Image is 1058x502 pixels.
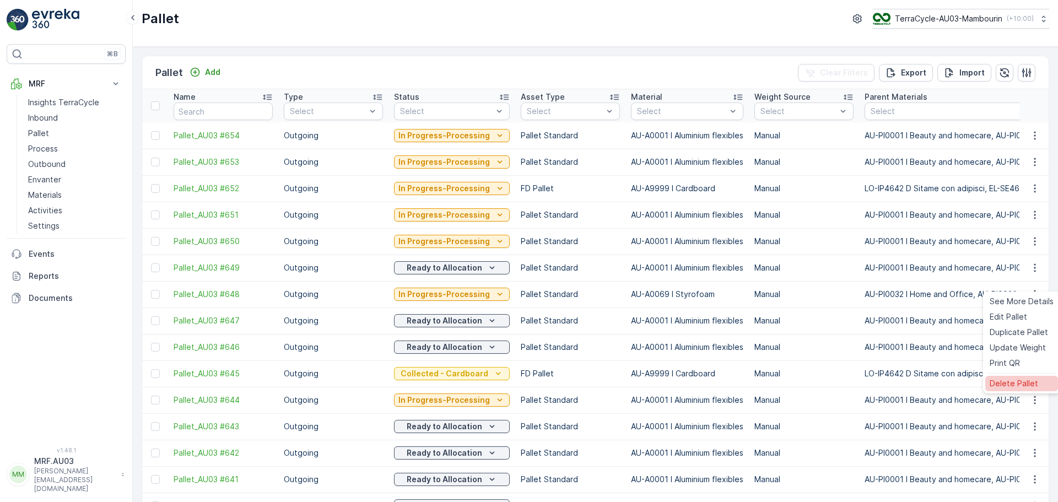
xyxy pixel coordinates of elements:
td: Pallet Standard [515,440,625,466]
a: Events [7,243,126,265]
td: AU-A0001 I Aluminium flexibles [625,307,749,334]
a: Settings [24,218,126,234]
td: Outgoing [278,175,388,202]
a: Pallet_AU03 #642 [174,447,273,458]
p: In Progress-Processing [398,183,490,194]
div: Toggle Row Selected [151,422,160,431]
td: Pallet Standard [515,202,625,228]
p: ( +10:00 ) [1007,14,1034,23]
td: Manual [749,334,859,360]
p: Add [205,67,220,78]
p: Inbound [28,112,58,123]
div: Toggle Row Selected [151,343,160,352]
div: Toggle Row Selected [151,131,160,140]
p: Ready to Allocation [407,262,482,273]
span: Pallet_AU03 #645 [174,368,273,379]
p: Asset Type [521,91,565,102]
button: In Progress-Processing [394,235,510,248]
td: Pallet Standard [515,334,625,360]
button: Add [185,66,225,79]
p: Select [400,106,493,117]
button: Ready to Allocation [394,473,510,486]
td: Outgoing [278,360,388,387]
td: Outgoing [278,202,388,228]
p: Weight Source [754,91,811,102]
span: v 1.48.1 [7,447,126,454]
p: Activities [28,205,62,216]
p: In Progress-Processing [398,130,490,141]
p: Pallet [142,10,179,28]
button: Ready to Allocation [394,446,510,460]
span: Pallet_AU03 #650 [174,236,273,247]
td: Outgoing [278,387,388,413]
td: AU-A9999 I Cardboard [625,175,749,202]
td: AU-A0001 I Aluminium flexibles [625,255,749,281]
p: Documents [29,293,121,304]
button: Collected - Cardboard [394,367,510,380]
span: Delete Pallet [990,378,1038,389]
button: MRF [7,73,126,95]
td: Outgoing [278,440,388,466]
td: Manual [749,255,859,281]
a: Edit Pallet [985,309,1058,325]
td: Manual [749,122,859,149]
td: Manual [749,440,859,466]
button: In Progress-Processing [394,182,510,195]
button: Ready to Allocation [394,420,510,433]
div: Toggle Row Selected [151,237,160,246]
span: Duplicate Pallet [990,327,1048,338]
a: Pallet_AU03 #651 [174,209,273,220]
td: Manual [749,413,859,440]
a: Pallet_AU03 #643 [174,421,273,432]
td: Manual [749,228,859,255]
div: Toggle Row Selected [151,369,160,378]
img: logo_light-DOdMpM7g.png [32,9,79,31]
p: Reports [29,271,121,282]
input: Search [174,102,273,120]
td: Pallet Standard [515,122,625,149]
p: Clear Filters [820,67,868,78]
div: Toggle Row Selected [151,316,160,325]
div: Toggle Row Selected [151,396,160,404]
p: Settings [28,220,60,231]
td: Manual [749,387,859,413]
p: [PERSON_NAME][EMAIL_ADDRESS][DOMAIN_NAME] [34,467,116,493]
a: Documents [7,287,126,309]
p: Envanter [28,174,61,185]
td: Outgoing [278,413,388,440]
p: Collected - Cardboard [401,368,488,379]
p: Ready to Allocation [407,342,482,353]
button: Clear Filters [798,64,875,82]
button: Ready to Allocation [394,261,510,274]
button: In Progress-Processing [394,208,510,222]
p: Pallet [155,65,183,80]
a: Reports [7,265,126,287]
span: Update Weight [990,342,1046,353]
p: Events [29,249,121,260]
p: In Progress-Processing [398,289,490,300]
a: Process [24,141,126,156]
p: Select [527,106,603,117]
td: AU-A0001 I Aluminium flexibles [625,413,749,440]
p: MRF [29,78,104,89]
p: Ready to Allocation [407,315,482,326]
a: Pallet_AU03 #646 [174,342,273,353]
a: Pallet_AU03 #653 [174,156,273,168]
a: Pallet_AU03 #649 [174,262,273,273]
a: Pallet_AU03 #647 [174,315,273,326]
a: See More Details [985,294,1058,309]
td: Pallet Standard [515,387,625,413]
p: Material [631,91,662,102]
a: Insights TerraCycle [24,95,126,110]
td: Outgoing [278,228,388,255]
div: Toggle Row Selected [151,263,160,272]
td: Pallet Standard [515,281,625,307]
div: Toggle Row Selected [151,449,160,457]
p: In Progress-Processing [398,236,490,247]
td: AU-A0001 I Aluminium flexibles [625,122,749,149]
div: Toggle Row Selected [151,475,160,484]
p: Outbound [28,159,66,170]
p: Process [28,143,58,154]
button: Ready to Allocation [394,314,510,327]
td: Outgoing [278,255,388,281]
